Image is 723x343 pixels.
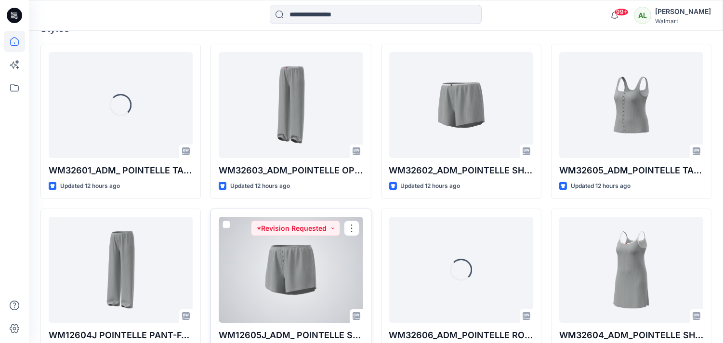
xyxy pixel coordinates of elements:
[230,181,290,191] p: Updated 12 hours ago
[559,52,703,158] a: WM32605_ADM_POINTELLE TANK
[389,52,533,158] a: WM32602_ADM_POINTELLE SHORT
[614,8,629,16] span: 99+
[219,217,363,323] a: WM12605J_ADM_ POINTELLE SHORT
[401,181,460,191] p: Updated 12 hours ago
[219,52,363,158] a: WM32603_ADM_POINTELLE OPEN PANT
[559,329,703,342] p: WM32604_ADM_POINTELLE SHORT CHEMISE
[655,17,711,25] div: Walmart
[219,329,363,342] p: WM12605J_ADM_ POINTELLE SHORT
[571,181,631,191] p: Updated 12 hours ago
[389,164,533,177] p: WM32602_ADM_POINTELLE SHORT
[49,329,193,342] p: WM12604J POINTELLE PANT-FAUX FLY & BUTTONS + PICOT
[655,6,711,17] div: [PERSON_NAME]
[49,164,193,177] p: WM32601_ADM_ POINTELLE TANK
[219,164,363,177] p: WM32603_ADM_POINTELLE OPEN PANT
[559,217,703,323] a: WM32604_ADM_POINTELLE SHORT CHEMISE
[389,329,533,342] p: WM32606_ADM_POINTELLE ROMPER
[49,217,193,323] a: WM12604J POINTELLE PANT-FAUX FLY & BUTTONS + PICOT
[634,7,651,24] div: AL
[60,181,120,191] p: Updated 12 hours ago
[559,164,703,177] p: WM32605_ADM_POINTELLE TANK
